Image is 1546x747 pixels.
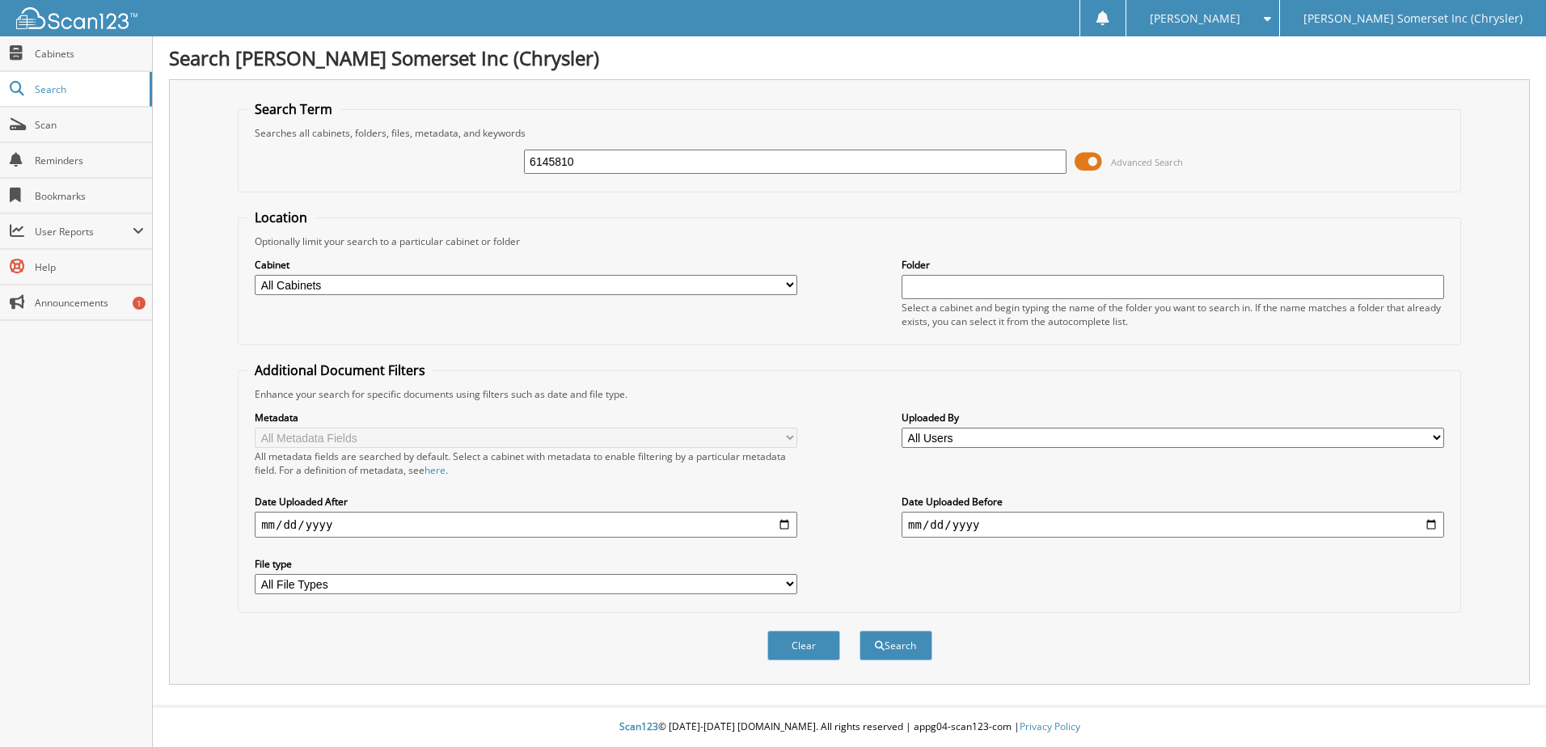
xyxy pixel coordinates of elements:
span: Scan [35,118,144,132]
span: Announcements [35,296,144,310]
label: Folder [902,258,1444,272]
div: All metadata fields are searched by default. Select a cabinet with metadata to enable filtering b... [255,449,797,477]
span: Cabinets [35,47,144,61]
div: Select a cabinet and begin typing the name of the folder you want to search in. If the name match... [902,301,1444,328]
legend: Search Term [247,100,340,118]
h1: Search [PERSON_NAME] Somerset Inc (Chrysler) [169,44,1530,71]
span: User Reports [35,225,133,238]
label: Uploaded By [902,411,1444,424]
a: Privacy Policy [1020,720,1080,733]
input: start [255,512,797,538]
button: Clear [767,631,840,660]
span: Search [35,82,142,96]
label: File type [255,557,797,571]
div: Searches all cabinets, folders, files, metadata, and keywords [247,126,1452,140]
span: Reminders [35,154,144,167]
span: [PERSON_NAME] Somerset Inc (Chrysler) [1303,14,1523,23]
div: © [DATE]-[DATE] [DOMAIN_NAME]. All rights reserved | appg04-scan123-com | [153,707,1546,747]
label: Date Uploaded Before [902,495,1444,509]
legend: Additional Document Filters [247,361,433,379]
img: scan123-logo-white.svg [16,7,137,29]
div: Enhance your search for specific documents using filters such as date and file type. [247,387,1452,401]
span: Scan123 [619,720,658,733]
label: Metadata [255,411,797,424]
span: [PERSON_NAME] [1150,14,1240,23]
span: Help [35,260,144,274]
iframe: Chat Widget [1465,669,1546,747]
button: Search [860,631,932,660]
label: Date Uploaded After [255,495,797,509]
legend: Location [247,209,315,226]
label: Cabinet [255,258,797,272]
input: end [902,512,1444,538]
a: here [425,463,446,477]
span: Bookmarks [35,189,144,203]
span: Advanced Search [1111,156,1183,168]
div: Optionally limit your search to a particular cabinet or folder [247,234,1452,248]
div: 1 [133,297,146,310]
